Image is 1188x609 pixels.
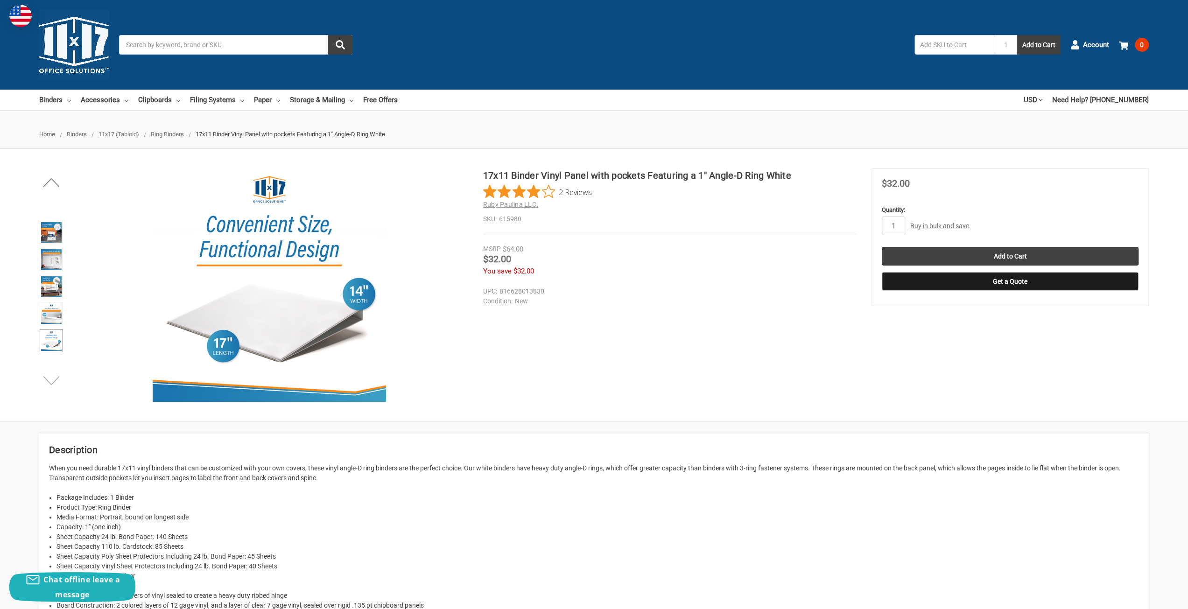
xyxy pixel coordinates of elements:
img: 17x11 Binder Vinyl Panel with pockets Featuring a 1" Angle-D Ring White [41,303,62,324]
li: Package Includes: 1 Binder [56,493,1139,503]
li: Sheet Capacity 110 lb. Cardstock: 85 Sheets [56,542,1139,552]
li: Media Format: Portrait, bound on longest side [56,512,1139,522]
a: Buy in bulk and save [910,222,969,230]
span: 17x11 Binder Vinyl Panel with pockets Featuring a 1" Angle-D Ring White [196,131,385,138]
a: Accessories [81,90,128,110]
button: Previous [37,173,66,192]
button: Chat offline leave a message [9,572,135,602]
a: Binders [67,131,87,138]
input: Search by keyword, brand or SKU [119,35,352,55]
span: Chat offline leave a message [43,574,120,600]
input: Add to Cart [882,247,1139,266]
a: 11x17 (Tabloid) [98,131,139,138]
span: $64.00 [503,245,523,253]
li: Sheet Size: Tabloid / Ledger [56,571,1139,581]
li: Sheet Capacity Poly Sheet Protectors Including 24 lb. Bond Paper: 45 Sheets [56,552,1139,561]
dd: New [483,296,852,306]
h2: Description [49,443,1139,457]
span: $32.00 [882,178,910,189]
span: $32.00 [483,253,511,265]
input: Add SKU to Cart [914,35,995,55]
span: $32.00 [513,267,534,275]
img: 17x11 Binder Vinyl Panel with pockets Featuring a 1" Angle-D Ring White [41,222,62,243]
a: Ring Binders [151,131,184,138]
img: duty and tax information for United States [9,5,32,27]
li: Binding Hinge Design: 3 layers of vinyl sealed to create a heavy duty ribbed hinge [56,591,1139,601]
li: Sheet Standard: 11" x 17" [56,581,1139,591]
dt: SKU: [483,214,497,224]
p: When you need durable 17x11 vinyl binders that can be customized with your own covers, these viny... [49,463,1139,483]
a: Binders [39,90,71,110]
a: Clipboards [138,90,180,110]
button: Next [37,371,66,390]
label: Quantity: [882,205,1139,215]
a: Account [1070,33,1109,57]
dt: UPC: [483,287,497,296]
a: 0 [1119,33,1149,57]
a: Ruby Paulina LLC. [483,201,538,208]
dt: Condition: [483,296,513,306]
span: 0 [1135,38,1149,52]
li: Sheet Capacity 24 lb. Bond Paper: 140 Sheets [56,532,1139,542]
a: Home [39,131,55,138]
img: 17x11 Binder Vinyl Panel with pockets Featuring a 1" Angle-D Ring White [153,168,386,402]
span: You save [483,267,512,275]
a: Storage & Mailing [290,90,353,110]
a: USD [1024,90,1042,110]
li: Product Type: Ring Binder [56,503,1139,512]
a: Free Offers [363,90,398,110]
button: Get a Quote [882,272,1139,291]
dd: 615980 [483,214,856,224]
span: 2 Reviews [559,185,592,199]
a: Filing Systems [190,90,244,110]
button: Rated 4 out of 5 stars from 2 reviews. Jump to reviews. [483,185,592,199]
dd: 816628013830 [483,287,852,296]
li: Sheet Capacity Vinyl Sheet Protectors Including 24 lb. Bond Paper: 40 Sheets [56,561,1139,571]
li: Capacity: 1" (one inch) [56,522,1139,532]
h1: 17x11 Binder Vinyl Panel with pockets Featuring a 1" Angle-D Ring White [483,168,856,182]
button: Add to Cart [1017,35,1061,55]
img: 11x17.com [39,10,109,80]
div: MSRP [483,244,501,254]
a: Need Help? [PHONE_NUMBER] [1052,90,1149,110]
img: 17x11 Binder Vinyl Panel with pockets Featuring a 1" Angle-D Ring White [41,330,62,351]
a: Paper [254,90,280,110]
span: Account [1083,40,1109,50]
img: 17x11 Binder Vinyl Panel with pockets Featuring a 1" Angle-D Ring White [41,276,62,297]
img: 17x11 Binder Vinyl Panel with pockets Featuring a 1" Angle-D Ring White [41,249,62,270]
